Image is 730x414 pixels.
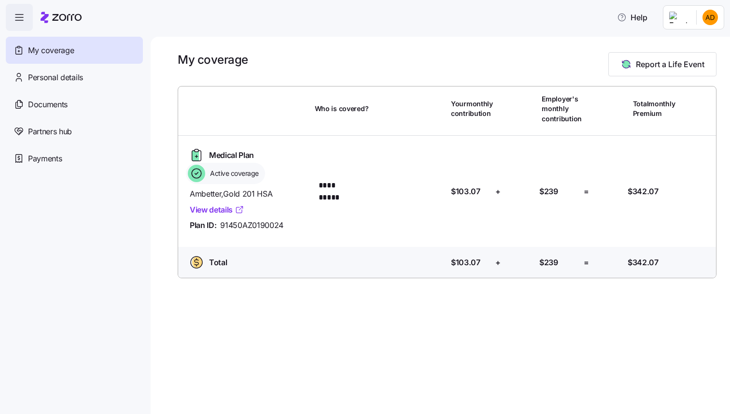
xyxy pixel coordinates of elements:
span: = [584,257,589,269]
a: My coverage [6,37,143,64]
span: Active coverage [207,169,259,178]
span: Report a Life Event [636,58,704,70]
span: Partners hub [28,126,72,138]
span: + [495,257,501,269]
span: Help [617,12,647,23]
a: View details [190,204,244,216]
span: $239 [539,186,558,198]
span: Plan ID: [190,219,216,231]
span: $342.07 [628,257,659,269]
h1: My coverage [178,52,248,67]
span: Your monthly contribution [451,99,493,119]
button: Report a Life Event [608,52,716,76]
span: $239 [539,257,558,269]
span: Medical Plan [209,149,254,161]
span: Employer's monthly contribution [542,94,582,124]
span: Total [209,257,227,269]
img: e1c3b7da28ea0c4c16aa0836a3302627 [702,10,718,25]
a: Personal details [6,64,143,91]
span: Total monthly Premium [633,99,675,119]
span: Payments [28,153,62,165]
a: Payments [6,145,143,172]
span: $342.07 [628,186,659,198]
span: $103.07 [451,257,480,269]
span: Ambetter , Gold 201 HSA [190,188,307,200]
a: Documents [6,91,143,118]
span: + [495,186,501,198]
span: Documents [28,99,68,111]
span: Personal details [28,71,83,84]
span: My coverage [28,44,74,57]
span: 91450AZ0190024 [220,219,283,231]
span: = [584,186,589,198]
img: Employer logo [669,12,688,23]
span: $103.07 [451,186,480,198]
button: Help [609,8,655,27]
a: Partners hub [6,118,143,145]
span: Who is covered? [315,104,369,114]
